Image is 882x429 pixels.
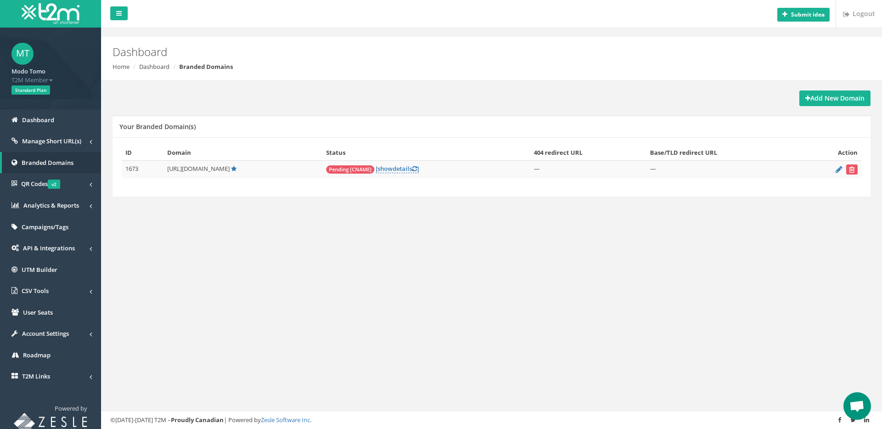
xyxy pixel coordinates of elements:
span: CSV Tools [22,287,49,295]
span: Manage Short URL(s) [22,137,81,145]
span: Account Settings [22,329,69,338]
a: [showdetails] [376,164,419,173]
th: Domain [164,145,322,161]
a: Zesle Software Inc. [261,416,311,424]
span: Dashboard [22,116,54,124]
span: MT [11,43,34,65]
span: QR Codes [21,180,60,188]
span: Pending [CNAME] [326,165,374,174]
td: 1673 [122,161,164,179]
span: Campaigns/Tags [22,223,68,231]
a: Dashboard [139,62,170,71]
strong: Proudly Canadian [171,416,224,424]
strong: Add New Domain [805,94,865,102]
img: T2M [22,3,79,24]
span: User Seats [23,308,53,316]
span: [URL][DOMAIN_NAME] [167,164,230,173]
span: Roadmap [23,351,51,359]
span: T2M Links [22,372,50,380]
span: UTM Builder [22,265,57,274]
div: Open chat [843,392,871,420]
span: T2M Member [11,76,90,85]
th: Action [800,145,861,161]
th: 404 redirect URL [530,145,646,161]
a: Home [113,62,130,71]
td: — [530,161,646,179]
strong: Branded Domains [179,62,233,71]
th: Status [322,145,530,161]
span: Analytics & Reports [23,201,79,209]
h2: Dashboard [113,46,742,58]
button: Submit idea [777,8,830,22]
th: Base/TLD redirect URL [646,145,801,161]
span: v2 [48,180,60,189]
div: ©[DATE]-[DATE] T2M – | Powered by [110,416,873,424]
span: Powered by [55,404,87,412]
b: Submit idea [791,11,825,18]
span: Branded Domains [22,158,73,167]
a: Add New Domain [799,90,871,106]
span: Standard Plan [11,85,50,95]
span: show [378,164,393,173]
th: ID [122,145,164,161]
td: — [646,161,801,179]
span: API & Integrations [23,244,75,252]
a: Modo Tomo T2M Member [11,65,90,84]
a: Default [231,164,237,173]
h5: Your Branded Domain(s) [119,123,196,130]
strong: Modo Tomo [11,67,45,75]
